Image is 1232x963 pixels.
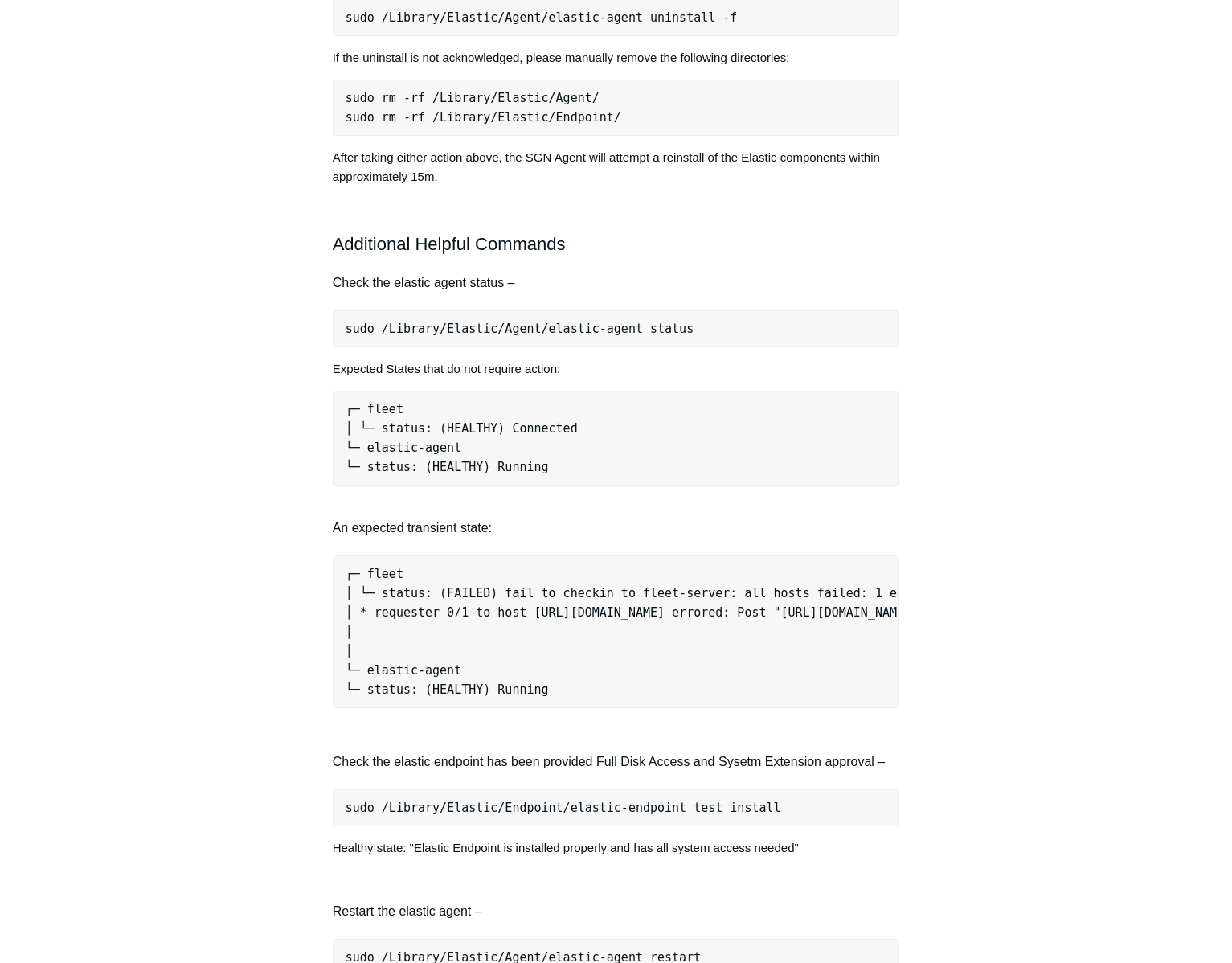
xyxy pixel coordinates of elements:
[333,838,900,858] p: Healthy state: "Elastic Endpoint is installed properly and has all system access needed"
[333,230,900,258] h2: Additional Helpful Commands
[333,148,900,186] p: After taking either action above, the SGN Agent will attempt a reinstall of the Elastic component...
[333,80,900,136] pre: sudo rm -rf /Library/Elastic/Agent/ sudo rm -rf /Library/Elastic/Endpoint/
[333,359,900,379] p: Expected States that do not require action:
[333,310,900,347] pre: sudo /Library/Elastic/Agent/elastic-agent status
[333,48,900,68] p: If the uninstall is not acknowledged, please manually remove the following directories:
[333,498,900,539] h4: An expected transient state:
[333,555,900,708] pre: ┌─ fleet │ └─ status: (FAILED) fail to checkin to fleet-server: all hosts failed: 1 error occurre...
[333,752,900,772] h4: Check the elastic endpoint has been provided Full Disk Access and Sysetm Extension approval –
[333,273,900,293] h4: Check the elastic agent status –
[333,901,900,922] h4: Restart the elastic agent –
[333,789,900,826] pre: sudo /Library/Elastic/Endpoint/elastic-endpoint test install
[333,391,900,486] pre: ┌─ fleet │ └─ status: (HEALTHY) Connected └─ elastic-agent └─ status: (HEALTHY) Running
